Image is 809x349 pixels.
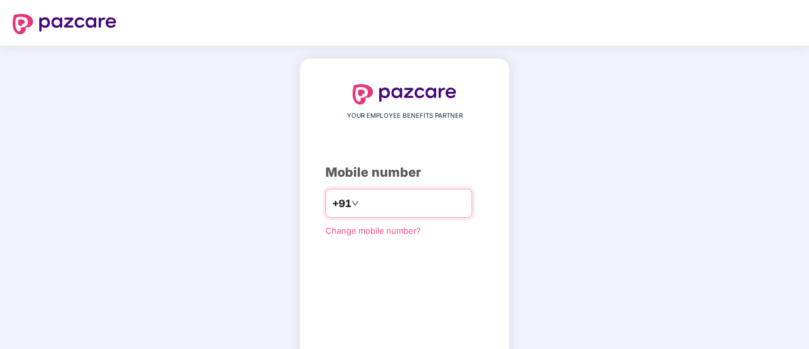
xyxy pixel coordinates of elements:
span: +91 [332,196,351,212]
img: logo [13,14,116,34]
div: Mobile number [325,163,484,182]
span: YOUR EMPLOYEE BENEFITS PARTNER [347,111,463,121]
img: logo [353,84,456,105]
a: Change mobile number? [325,225,421,236]
span: down [351,200,359,207]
